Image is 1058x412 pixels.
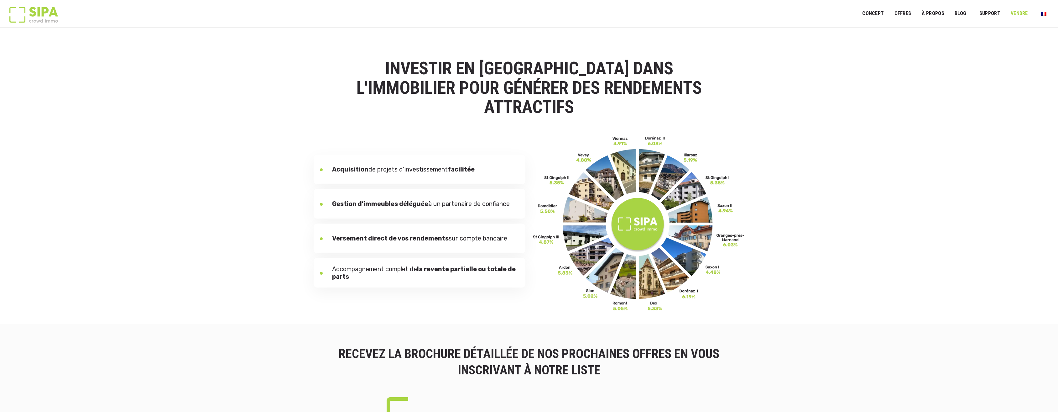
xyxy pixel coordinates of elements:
b: facilitée [448,166,475,173]
p: sur compte bancaire [332,235,507,242]
img: Ellipse-dot [320,272,323,275]
p: de projets d’investissement [332,166,475,173]
a: Concept [858,7,888,21]
b: Gestion d’immeubles déléguée [332,200,428,208]
p: Accompagnement complet de [332,265,519,280]
a: OFFRES [890,7,915,21]
img: Logo [9,7,58,23]
h2: Recevez la brochure détaillée de nos prochaines offres en vous inscrivant à notre liste [314,346,745,378]
p: à un partenaire de confiance [332,200,510,208]
img: Ellipse-dot [320,237,323,240]
img: Français [1041,12,1046,16]
b: la revente partielle ou totale de parts [332,265,516,280]
b: Versement direct de vos rendements [332,235,449,242]
a: Passer à [1037,8,1050,19]
a: Blog [951,7,971,21]
img: Ellipse-dot [320,203,323,206]
img: priorities [533,136,745,311]
img: Ellipse-dot [320,168,323,171]
a: À PROPOS [917,7,948,21]
a: VENDRE [1007,7,1032,21]
a: SUPPORT [975,7,1004,21]
nav: Menu principal [862,6,1049,21]
h1: INVESTIR EN [GEOGRAPHIC_DATA] DANS L'IMMOBILIER POUR GÉNÉRER DES RENDEMENTS ATTRACTIFS [341,59,717,117]
b: Acquisition [332,166,368,173]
